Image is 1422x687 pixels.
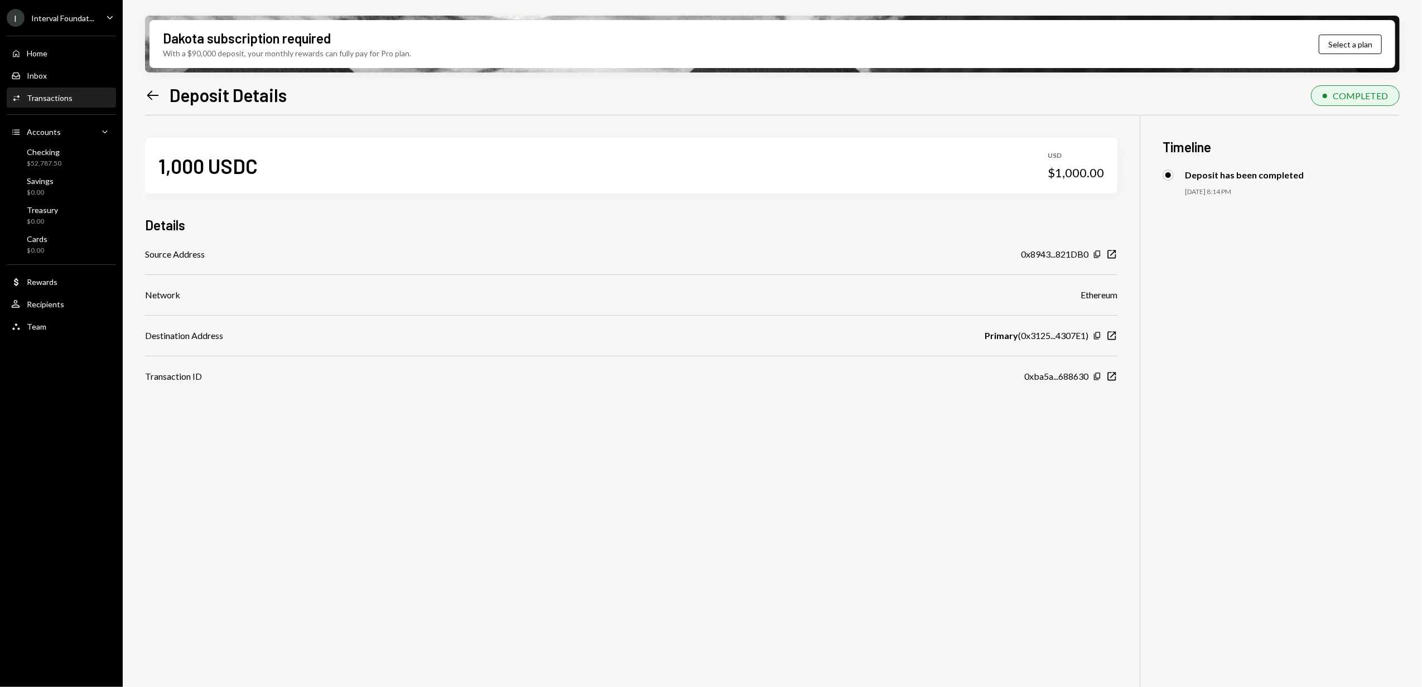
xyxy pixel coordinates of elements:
[27,93,73,103] div: Transactions
[7,231,116,258] a: Cards$0.00
[27,188,54,197] div: $0.00
[1319,35,1382,54] button: Select a plan
[7,43,116,63] a: Home
[985,329,1088,342] div: ( 0x3125...4307E1 )
[1185,187,1400,197] div: [DATE] 8:14 PM
[27,176,54,186] div: Savings
[27,217,58,226] div: $0.00
[170,84,287,106] h1: Deposit Details
[7,88,116,108] a: Transactions
[27,246,47,255] div: $0.00
[145,248,205,261] div: Source Address
[158,153,258,178] div: 1,000 USDC
[27,322,46,331] div: Team
[1024,370,1088,383] div: 0xba5a...688630
[7,65,116,85] a: Inbox
[163,29,331,47] div: Dakota subscription required
[1163,138,1400,156] h3: Timeline
[7,122,116,142] a: Accounts
[27,159,61,168] div: $52,787.50
[27,71,47,80] div: Inbox
[145,370,202,383] div: Transaction ID
[7,316,116,336] a: Team
[1081,288,1117,302] div: Ethereum
[7,9,25,27] div: I
[985,329,1018,342] b: Primary
[1048,165,1104,181] div: $1,000.00
[27,205,58,215] div: Treasury
[27,49,47,58] div: Home
[27,234,47,244] div: Cards
[1048,151,1104,161] div: USD
[145,288,180,302] div: Network
[7,294,116,314] a: Recipients
[7,272,116,292] a: Rewards
[1021,248,1088,261] div: 0x8943...821DB0
[1333,90,1388,101] div: COMPLETED
[1185,170,1304,180] div: Deposit has been completed
[145,216,185,234] h3: Details
[7,144,116,171] a: Checking$52,787.50
[27,277,57,287] div: Rewards
[27,299,64,309] div: Recipients
[27,127,61,137] div: Accounts
[27,147,61,157] div: Checking
[163,47,411,59] div: With a $90,000 deposit, your monthly rewards can fully pay for Pro plan.
[7,202,116,229] a: Treasury$0.00
[7,173,116,200] a: Savings$0.00
[31,13,94,23] div: Interval Foundat...
[145,329,223,342] div: Destination Address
